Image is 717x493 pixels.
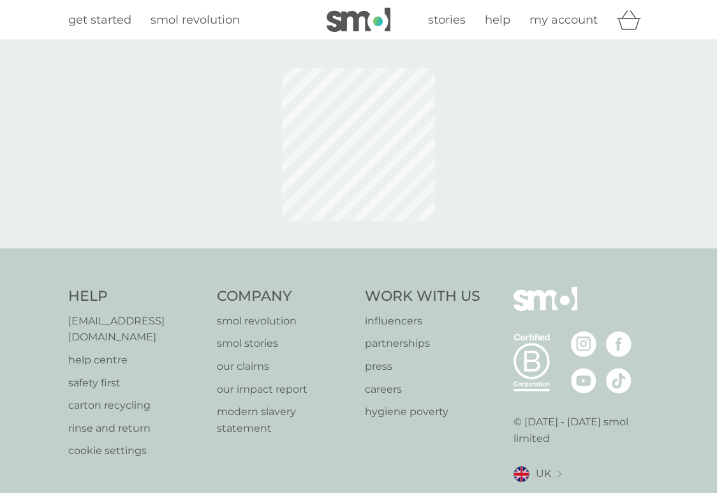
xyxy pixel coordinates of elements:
[485,13,510,27] span: help
[365,404,480,420] a: hygiene poverty
[217,358,353,375] a: our claims
[217,287,353,307] h4: Company
[365,358,480,375] a: press
[428,13,466,27] span: stories
[68,397,204,414] a: carton recycling
[606,368,632,393] img: visit the smol Tiktok page
[217,335,353,352] a: smol stories
[365,335,480,352] a: partnerships
[365,381,480,398] a: careers
[428,11,466,29] a: stories
[485,11,510,29] a: help
[68,420,204,437] a: rinse and return
[558,471,561,478] img: select a new location
[571,368,596,393] img: visit the smol Youtube page
[536,466,551,482] span: UK
[217,381,353,398] a: our impact report
[365,313,480,330] a: influencers
[68,352,204,368] a: help centre
[571,331,596,357] img: visit the smol Instagram page
[514,466,529,482] img: UK flag
[529,11,598,29] a: my account
[514,287,577,330] img: smol
[151,11,240,29] a: smol revolution
[617,7,649,33] div: basket
[514,414,649,446] p: © [DATE] - [DATE] smol limited
[327,8,390,32] img: smol
[68,375,204,391] a: safety first
[151,13,240,27] span: smol revolution
[606,331,632,357] img: visit the smol Facebook page
[68,11,131,29] a: get started
[217,313,353,330] a: smol revolution
[68,313,204,345] a: [EMAIL_ADDRESS][DOMAIN_NAME]
[365,287,480,307] h4: Work With Us
[68,443,204,459] a: cookie settings
[68,287,204,307] h4: Help
[217,404,353,436] a: modern slavery statement
[68,13,131,27] span: get started
[529,13,598,27] span: my account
